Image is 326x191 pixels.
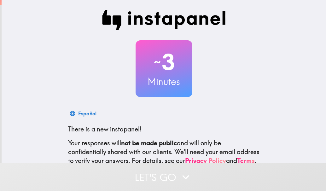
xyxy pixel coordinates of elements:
[68,139,260,165] p: Your responses will and will only be confidentially shared with our clients. We'll need your emai...
[68,107,99,120] button: Español
[185,157,226,165] a: Privacy Policy
[136,75,192,88] h3: Minutes
[136,49,192,75] h2: 3
[102,10,226,30] img: Instapanel
[121,139,177,147] b: not be made public
[237,157,255,165] a: Terms
[68,125,142,133] span: There is a new instapanel!
[78,109,96,118] div: Español
[153,53,162,72] span: ~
